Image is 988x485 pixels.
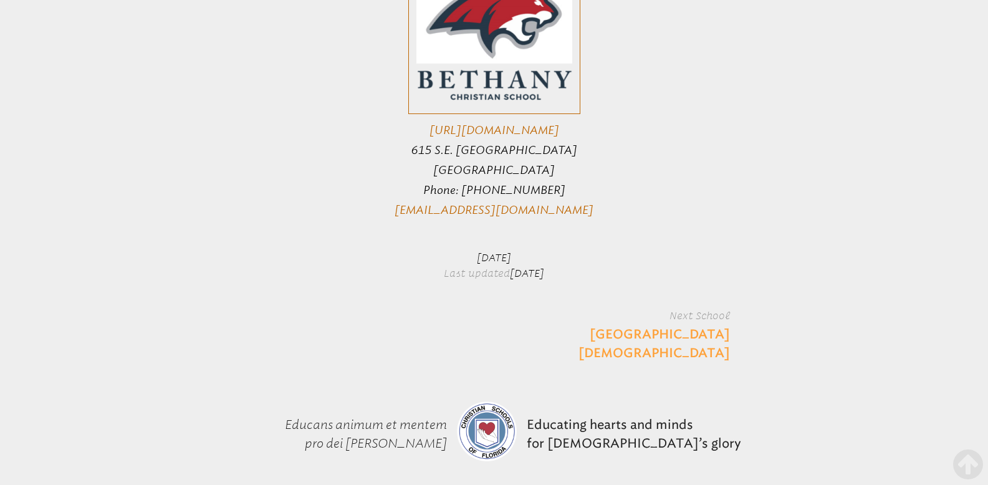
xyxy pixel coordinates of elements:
p: Last updated [363,240,625,286]
img: csf-logo-web-colors.png [457,401,517,461]
a: [EMAIL_ADDRESS][DOMAIN_NAME] [395,203,593,217]
span: [DATE] [510,267,544,279]
a: [GEOGRAPHIC_DATA][DEMOGRAPHIC_DATA] [550,325,730,363]
p: Educans animum et mentem pro dei [PERSON_NAME] [242,384,452,484]
a: [URL][DOMAIN_NAME] [429,123,559,137]
span: [DATE] [477,252,511,264]
p: Educating hearts and minds for [DEMOGRAPHIC_DATA]’s glory [522,384,746,484]
label: Next School [550,308,730,323]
